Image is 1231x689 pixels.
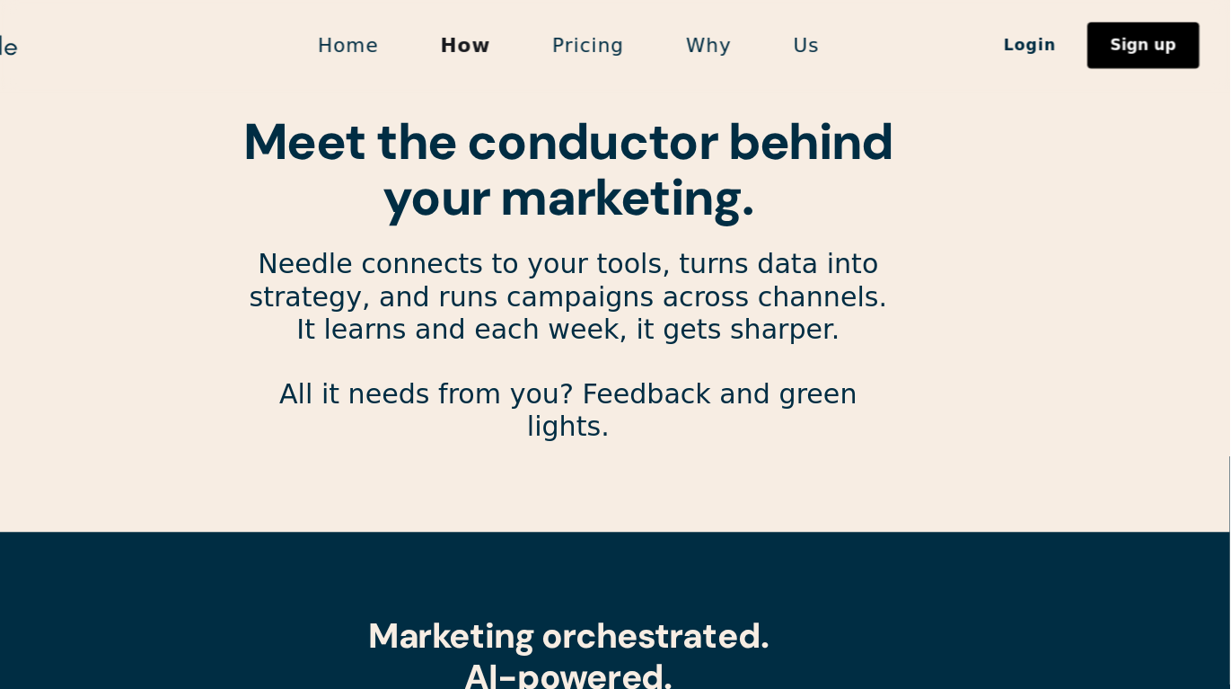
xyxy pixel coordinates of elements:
p: Needle connects to your tools, turns data into strategy, and runs campaigns across channels. It l... [311,232,921,443]
a: Sign up [1098,22,1202,65]
strong: Meet the conductor behind your marketing. [313,102,918,215]
a: Why [696,24,796,62]
div: Sign up [1120,36,1181,50]
a: Login [991,28,1098,58]
a: Us [796,24,877,62]
a: How [468,24,572,62]
a: Home [354,24,468,62]
a: Pricing [572,24,696,62]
